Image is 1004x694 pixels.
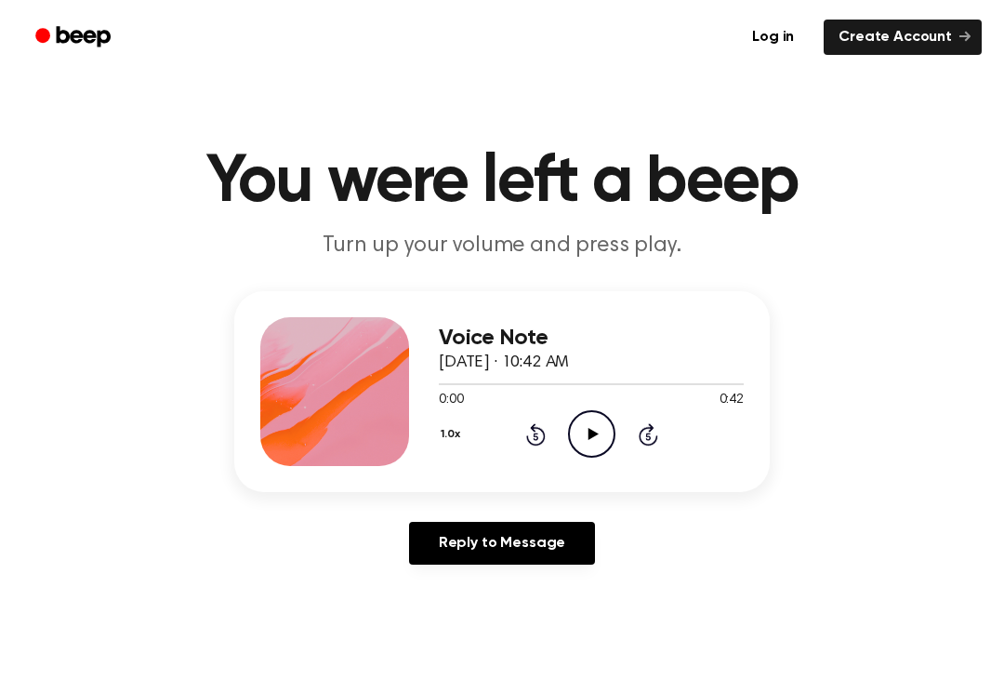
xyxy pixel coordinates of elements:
[22,20,127,56] a: Beep
[409,522,595,565] a: Reply to Message
[439,391,463,410] span: 0:00
[824,20,982,55] a: Create Account
[439,326,744,351] h3: Voice Note
[439,354,569,371] span: [DATE] · 10:42 AM
[145,231,859,261] p: Turn up your volume and press play.
[720,391,744,410] span: 0:42
[439,419,467,450] button: 1.0x
[733,16,812,59] a: Log in
[26,149,978,216] h1: You were left a beep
